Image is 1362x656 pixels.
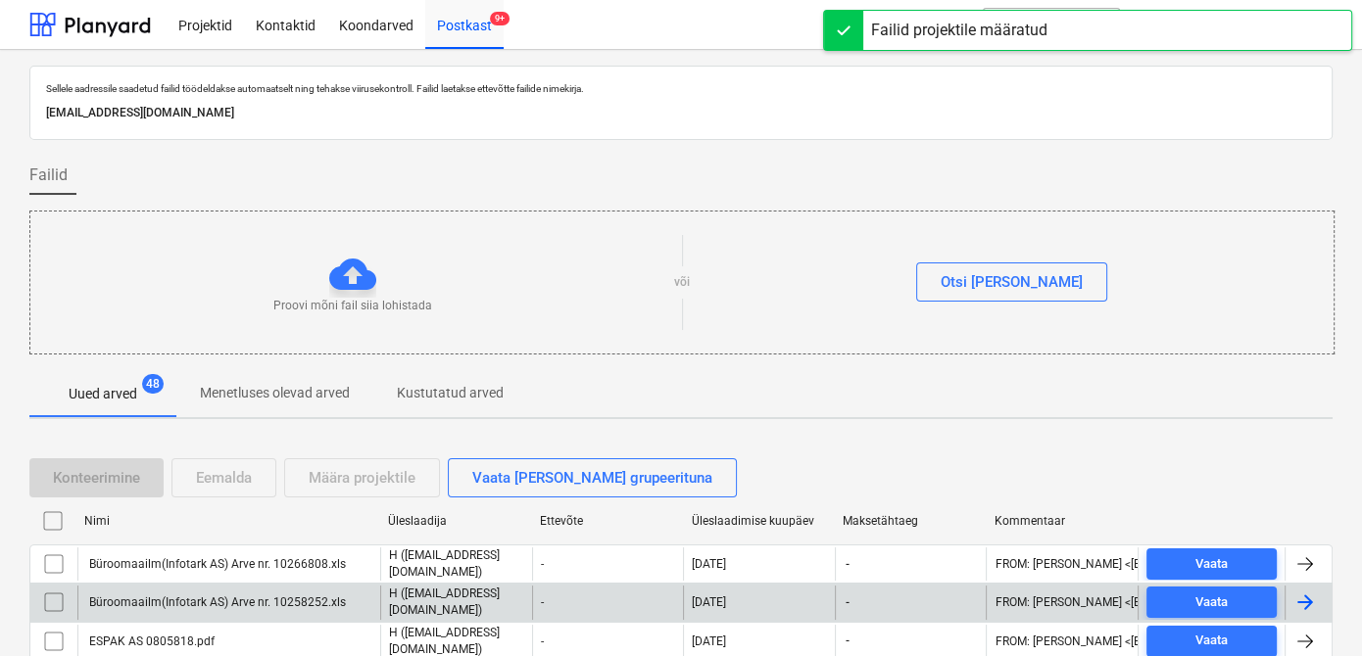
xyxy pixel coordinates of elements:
div: Büroomaailm(Infotark AS) Arve nr. 10266808.xls [86,557,346,571]
div: [DATE] [692,595,726,609]
button: Vaata [1146,586,1277,618]
p: Sellele aadressile saadetud failid töödeldakse automaatselt ning tehakse viirusekontroll. Failid ... [46,82,1316,95]
span: 48 [142,374,164,394]
p: H ([EMAIL_ADDRESS][DOMAIN_NAME]) [389,586,524,619]
div: Maksetähtaeg [843,514,979,528]
p: [EMAIL_ADDRESS][DOMAIN_NAME] [46,103,1316,123]
p: H ([EMAIL_ADDRESS][DOMAIN_NAME]) [389,547,524,581]
div: Otsi [PERSON_NAME] [941,269,1083,295]
span: - [844,633,851,649]
div: Üleslaadimise kuupäev [691,514,827,528]
div: Nimi [84,514,372,528]
div: [DATE] [692,634,726,648]
div: Ettevõte [540,514,676,528]
button: Vaata [PERSON_NAME] grupeerituna [448,458,737,497]
span: 9+ [490,12,510,25]
span: - [844,594,851,611]
p: või [674,274,690,291]
div: Proovi mõni fail siia lohistadavõiOtsi [PERSON_NAME] [29,211,1335,354]
div: [DATE] [692,557,726,571]
div: Vaata [PERSON_NAME] grupeerituna [472,465,712,491]
div: Büroomaailm(Infotark AS) Arve nr. 10258252.xls [86,595,346,609]
span: - [844,556,851,573]
p: Proovi mõni fail siia lohistada [273,298,432,314]
div: Vaata [1195,591,1228,614]
p: Menetluses olevad arved [200,383,350,403]
div: ESPAK AS 0805818.pdf [86,634,215,648]
div: Vaata [1195,630,1228,652]
div: Üleslaadija [388,514,524,528]
div: - [532,586,684,619]
div: Failid projektile määratud [871,19,1047,42]
div: - [532,547,684,581]
p: Kustutatud arved [397,383,504,403]
button: Otsi [PERSON_NAME] [916,262,1107,302]
span: Failid [29,164,68,187]
button: Vaata [1146,548,1277,580]
div: Vaata [1195,553,1228,576]
p: Uued arved [69,384,137,404]
div: Kommentaar [995,514,1131,528]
